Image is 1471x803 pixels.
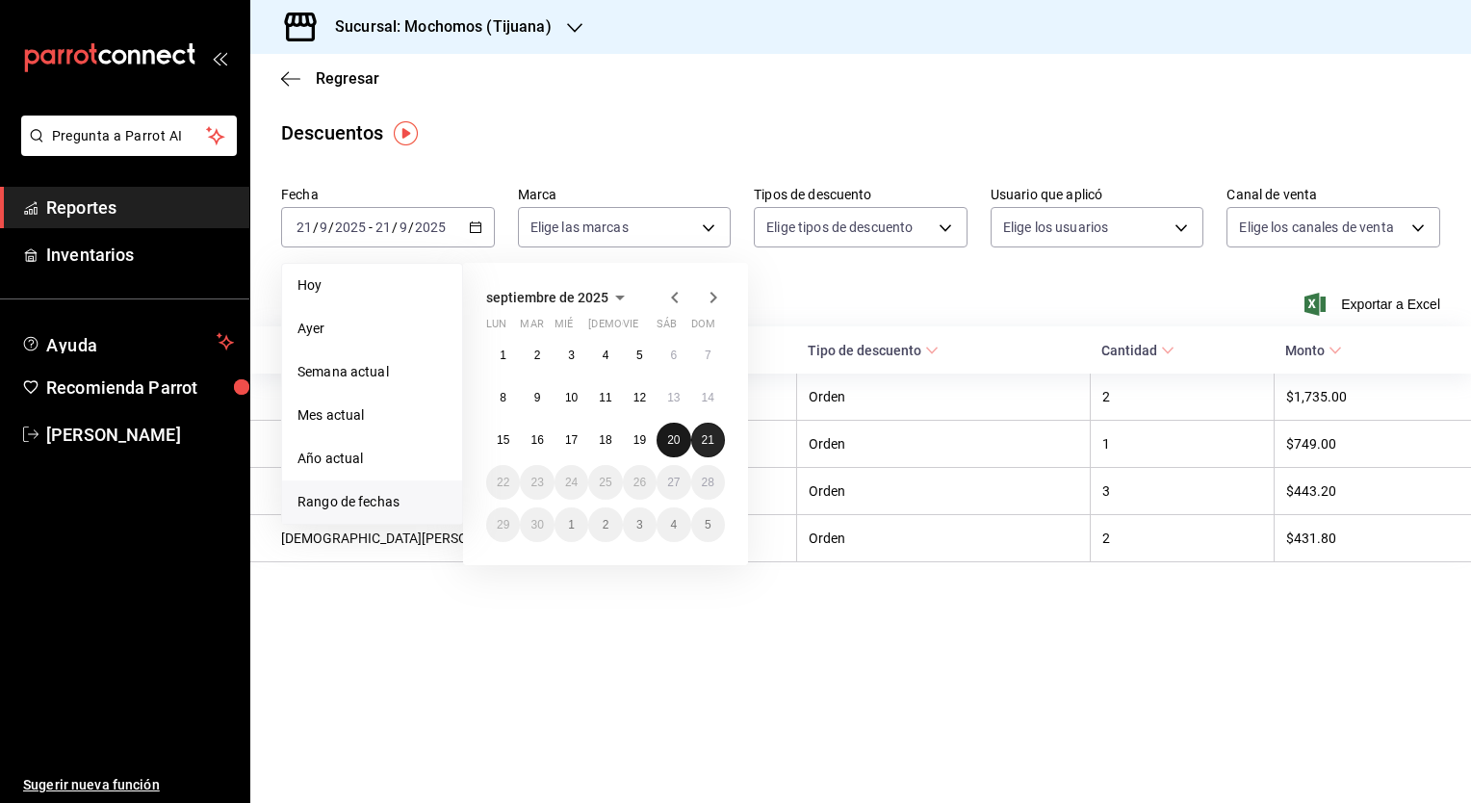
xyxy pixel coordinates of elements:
th: Orden [796,374,1090,421]
span: Año actual [297,449,447,469]
button: 29 de septiembre de 2025 [486,507,520,542]
th: [PERSON_NAME] [250,468,796,515]
button: open_drawer_menu [212,50,227,65]
button: septiembre de 2025 [486,286,632,309]
abbr: 2 de octubre de 2025 [603,518,609,531]
button: 4 de octubre de 2025 [657,507,690,542]
span: Regresar [316,69,379,88]
h3: Sucursal: Mochomos (Tijuana) [320,15,552,39]
th: [DEMOGRAPHIC_DATA][PERSON_NAME] [250,515,796,562]
input: ---- [414,220,447,235]
th: 2 [1090,374,1274,421]
abbr: 10 de septiembre de 2025 [565,391,578,404]
abbr: martes [520,318,543,338]
button: 5 de septiembre de 2025 [623,338,657,373]
abbr: 1 de septiembre de 2025 [500,349,506,362]
abbr: 27 de septiembre de 2025 [667,476,680,489]
abbr: 16 de septiembre de 2025 [530,433,543,447]
abbr: sábado [657,318,677,338]
span: / [328,220,334,235]
span: Ayuda [46,330,209,353]
button: 25 de septiembre de 2025 [588,465,622,500]
span: / [313,220,319,235]
button: 17 de septiembre de 2025 [555,423,588,457]
abbr: 18 de septiembre de 2025 [599,433,611,447]
abbr: lunes [486,318,506,338]
th: $749.00 [1274,421,1471,468]
button: 30 de septiembre de 2025 [520,507,554,542]
button: 20 de septiembre de 2025 [657,423,690,457]
span: Rango de fechas [297,492,447,512]
button: 12 de septiembre de 2025 [623,380,657,415]
span: / [392,220,398,235]
button: Regresar [281,69,379,88]
button: 8 de septiembre de 2025 [486,380,520,415]
abbr: 13 de septiembre de 2025 [667,391,680,404]
button: 15 de septiembre de 2025 [486,423,520,457]
button: Pregunta a Parrot AI [21,116,237,156]
span: Mes actual [297,405,447,426]
button: 9 de septiembre de 2025 [520,380,554,415]
button: 1 de septiembre de 2025 [486,338,520,373]
button: 26 de septiembre de 2025 [623,465,657,500]
button: Exportar a Excel [1308,293,1440,316]
span: Reportes [46,194,234,220]
button: 3 de septiembre de 2025 [555,338,588,373]
abbr: miércoles [555,318,573,338]
span: [PERSON_NAME] [46,422,234,448]
button: 1 de octubre de 2025 [555,507,588,542]
button: 16 de septiembre de 2025 [520,423,554,457]
abbr: 25 de septiembre de 2025 [599,476,611,489]
span: Tipo de descuento [808,343,939,358]
button: 10 de septiembre de 2025 [555,380,588,415]
button: 7 de septiembre de 2025 [691,338,725,373]
abbr: 14 de septiembre de 2025 [702,391,714,404]
button: 13 de septiembre de 2025 [657,380,690,415]
abbr: 29 de septiembre de 2025 [497,518,509,531]
span: Elige los usuarios [1003,218,1108,237]
th: [PERSON_NAME] [250,374,796,421]
button: 24 de septiembre de 2025 [555,465,588,500]
img: Tooltip marker [394,121,418,145]
label: Marca [518,188,732,201]
abbr: 5 de octubre de 2025 [705,518,711,531]
button: 6 de septiembre de 2025 [657,338,690,373]
abbr: 3 de septiembre de 2025 [568,349,575,362]
abbr: 4 de septiembre de 2025 [603,349,609,362]
abbr: 8 de septiembre de 2025 [500,391,506,404]
abbr: 1 de octubre de 2025 [568,518,575,531]
th: 2 [1090,515,1274,562]
label: Tipos de descuento [754,188,968,201]
abbr: 11 de septiembre de 2025 [599,391,611,404]
th: Orden [796,421,1090,468]
abbr: 19 de septiembre de 2025 [633,433,646,447]
abbr: 7 de septiembre de 2025 [705,349,711,362]
abbr: 30 de septiembre de 2025 [530,518,543,531]
input: -- [296,220,313,235]
abbr: 15 de septiembre de 2025 [497,433,509,447]
th: $1,735.00 [1274,374,1471,421]
button: 14 de septiembre de 2025 [691,380,725,415]
span: Sugerir nueva función [23,775,234,795]
span: Ayer [297,319,447,339]
th: Orden [796,515,1090,562]
abbr: 24 de septiembre de 2025 [565,476,578,489]
abbr: 26 de septiembre de 2025 [633,476,646,489]
abbr: 4 de octubre de 2025 [670,518,677,531]
th: 3 [1090,468,1274,515]
button: 27 de septiembre de 2025 [657,465,690,500]
button: 18 de septiembre de 2025 [588,423,622,457]
span: Monto [1285,343,1342,358]
button: 3 de octubre de 2025 [623,507,657,542]
input: ---- [334,220,367,235]
label: Canal de venta [1226,188,1440,201]
input: -- [374,220,392,235]
button: 22 de septiembre de 2025 [486,465,520,500]
span: septiembre de 2025 [486,290,608,305]
button: 23 de septiembre de 2025 [520,465,554,500]
span: Elige tipos de descuento [766,218,913,237]
abbr: 28 de septiembre de 2025 [702,476,714,489]
button: 4 de septiembre de 2025 [588,338,622,373]
label: Fecha [281,188,495,201]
